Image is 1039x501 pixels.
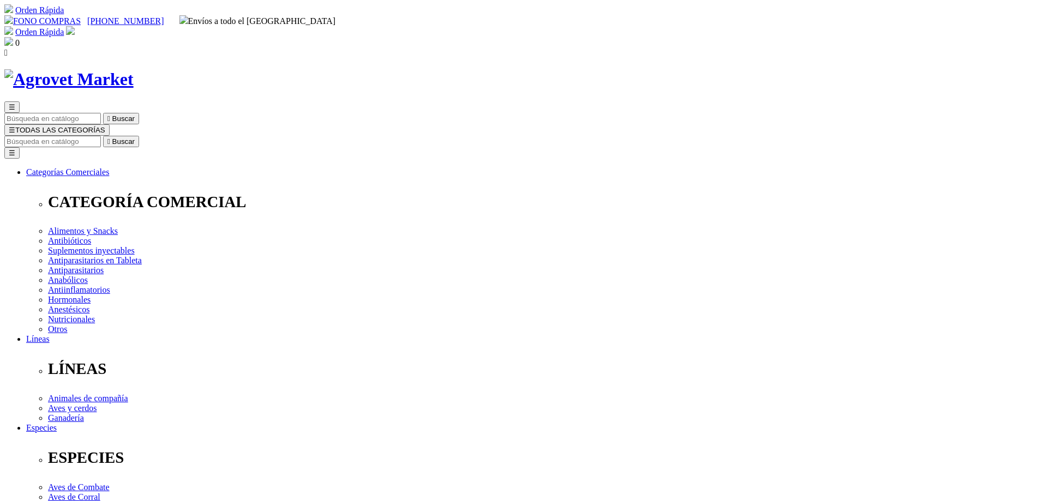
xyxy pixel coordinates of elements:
span: Buscar [112,137,135,146]
input: Buscar [4,136,101,147]
a: Alimentos y Snacks [48,226,118,236]
i:  [4,48,8,57]
i:  [107,137,110,146]
i:  [107,114,110,123]
a: Acceda a su cuenta de cliente [66,27,75,37]
a: Otros [48,324,68,334]
a: Nutricionales [48,315,95,324]
input: Buscar [4,113,101,124]
a: Antiparasitarios [48,265,104,275]
img: Agrovet Market [4,69,134,89]
img: shopping-cart.svg [4,4,13,13]
span: Envíos a todo el [GEOGRAPHIC_DATA] [179,16,336,26]
img: phone.svg [4,15,13,24]
a: [PHONE_NUMBER] [87,16,164,26]
img: shopping-bag.svg [4,37,13,46]
a: Líneas [26,334,50,343]
a: FONO COMPRAS [4,16,81,26]
a: Anabólicos [48,275,88,285]
span: ☰ [9,126,15,134]
span: 0 [15,38,20,47]
a: Orden Rápida [15,5,64,15]
a: Antiinflamatorios [48,285,110,294]
a: Antiparasitarios en Tableta [48,256,142,265]
img: shopping-cart.svg [4,26,13,35]
button:  Buscar [103,113,139,124]
a: Hormonales [48,295,91,304]
a: Orden Rápida [15,27,64,37]
a: Antibióticos [48,236,91,245]
a: Anestésicos [48,305,89,314]
p: CATEGORÍA COMERCIAL [48,193,1035,211]
a: Categorías Comerciales [26,167,109,177]
img: delivery-truck.svg [179,15,188,24]
button: ☰TODAS LAS CATEGORÍAS [4,124,110,136]
iframe: Brevo live chat [5,383,188,496]
img: user.svg [66,26,75,35]
span: ☰ [9,103,15,111]
button:  Buscar [103,136,139,147]
p: LÍNEAS [48,360,1035,378]
button: ☰ [4,147,20,159]
p: ESPECIES [48,449,1035,467]
a: Suplementos inyectables [48,246,135,255]
span: Buscar [112,114,135,123]
button: ☰ [4,101,20,113]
